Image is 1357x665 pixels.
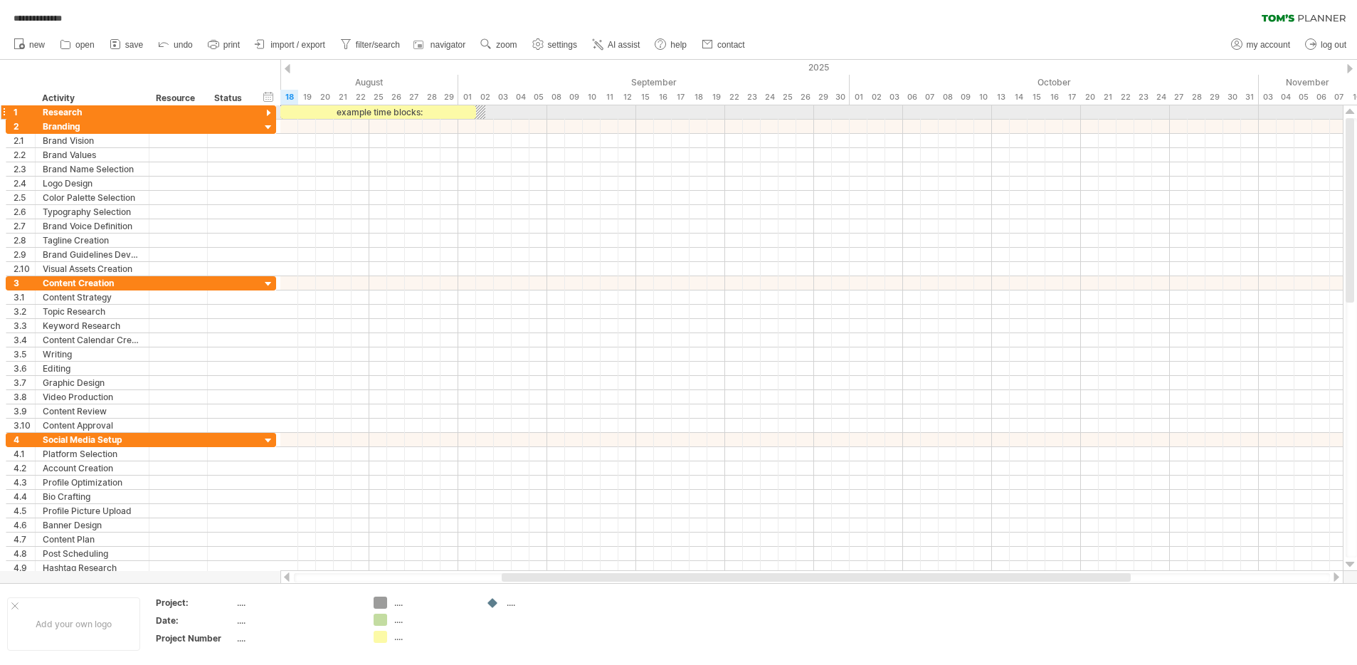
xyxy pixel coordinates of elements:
[270,40,325,50] span: import / export
[43,290,142,304] div: Content Strategy
[1294,90,1312,105] div: Wednesday, 5 November 2025
[761,90,778,105] div: Wednesday, 24 September 2025
[565,90,583,105] div: Tuesday, 9 September 2025
[7,597,140,651] div: Add your own logo
[394,631,472,643] div: ....
[43,504,142,518] div: Profile Picture Upload
[14,219,35,233] div: 2.7
[411,36,470,54] a: navigator
[394,614,472,626] div: ....
[394,597,472,609] div: ....
[237,597,357,609] div: ....
[14,362,35,375] div: 3.6
[14,105,35,119] div: 1
[1116,90,1134,105] div: Wednesday, 22 October 2025
[1099,90,1116,105] div: Tuesday, 21 October 2025
[992,90,1010,105] div: Monday, 13 October 2025
[14,319,35,332] div: 3.3
[43,234,142,247] div: Tagline Creation
[43,219,142,233] div: Brand Voice Definition
[885,90,903,105] div: Friday, 3 October 2025
[1170,90,1188,105] div: Monday, 27 October 2025
[974,90,992,105] div: Friday, 10 October 2025
[10,36,49,54] a: new
[529,36,581,54] a: settings
[43,333,142,347] div: Content Calendar Creation
[43,362,142,375] div: Editing
[251,36,329,54] a: import / export
[352,90,369,105] div: Friday, 22 August 2025
[588,36,644,54] a: AI assist
[608,40,640,50] span: AI assist
[1028,90,1045,105] div: Wednesday, 15 October 2025
[14,419,35,432] div: 3.10
[1241,90,1259,105] div: Friday, 31 October 2025
[43,319,142,332] div: Keyword Research
[280,105,476,119] div: example time blocks:
[14,476,35,489] div: 4.3
[356,40,400,50] span: filter/search
[743,90,761,105] div: Tuesday, 23 September 2025
[1259,90,1277,105] div: Monday, 3 November 2025
[43,262,142,276] div: Visual Assets Creation
[1063,90,1081,105] div: Friday, 17 October 2025
[458,75,850,90] div: September 2025
[29,40,45,50] span: new
[1188,90,1205,105] div: Tuesday, 28 October 2025
[1312,90,1330,105] div: Thursday, 6 November 2025
[1321,40,1346,50] span: log out
[43,205,142,219] div: Typography Selection
[850,90,867,105] div: Wednesday, 1 October 2025
[1152,90,1170,105] div: Friday, 24 October 2025
[337,36,404,54] a: filter/search
[690,90,707,105] div: Thursday, 18 September 2025
[280,90,298,105] div: Monday, 18 August 2025
[832,90,850,105] div: Tuesday, 30 September 2025
[507,597,584,609] div: ....
[14,305,35,318] div: 3.2
[14,433,35,446] div: 4
[14,447,35,461] div: 4.1
[814,90,832,105] div: Monday, 29 September 2025
[14,376,35,389] div: 3.7
[796,90,814,105] div: Friday, 26 September 2025
[43,490,142,503] div: Bio Crafting
[14,177,35,190] div: 2.4
[903,90,921,105] div: Monday, 6 October 2025
[56,36,99,54] a: open
[494,90,512,105] div: Wednesday, 3 September 2025
[1010,90,1028,105] div: Tuesday, 14 October 2025
[1045,90,1063,105] div: Thursday, 16 October 2025
[214,91,245,105] div: Status
[14,234,35,247] div: 2.8
[529,90,547,105] div: Friday, 5 September 2025
[43,518,142,532] div: Banner Design
[75,40,95,50] span: open
[477,36,521,54] a: zoom
[867,90,885,105] div: Thursday, 2 October 2025
[316,90,334,105] div: Wednesday, 20 August 2025
[387,90,405,105] div: Tuesday, 26 August 2025
[547,90,565,105] div: Monday, 8 September 2025
[14,333,35,347] div: 3.4
[717,40,745,50] span: contact
[458,90,476,105] div: Monday, 1 September 2025
[43,447,142,461] div: Platform Selection
[43,305,142,318] div: Topic Research
[921,90,939,105] div: Tuesday, 7 October 2025
[43,404,142,418] div: Content Review
[14,262,35,276] div: 2.10
[125,40,143,50] span: save
[43,177,142,190] div: Logo Design
[204,36,244,54] a: print
[654,90,672,105] div: Tuesday, 16 September 2025
[156,91,199,105] div: Resource
[298,90,316,105] div: Tuesday, 19 August 2025
[431,40,465,50] span: navigator
[369,90,387,105] div: Monday, 25 August 2025
[223,40,240,50] span: print
[14,120,35,133] div: 2
[156,597,234,609] div: Project:
[43,376,142,389] div: Graphic Design
[14,248,35,261] div: 2.9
